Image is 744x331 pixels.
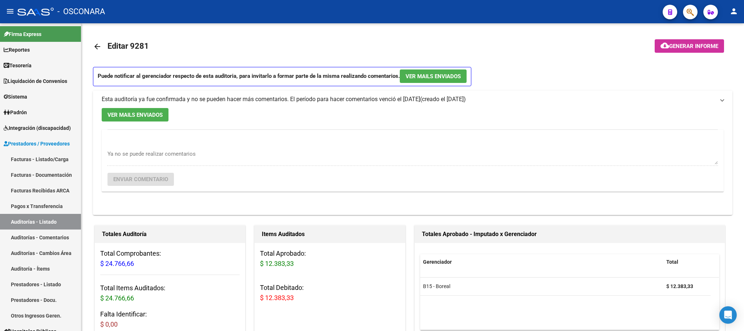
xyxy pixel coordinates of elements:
[406,73,461,80] span: Ver Mails Enviados
[729,7,738,16] mat-icon: person
[100,260,134,267] span: $ 24.766,66
[669,43,718,49] span: Generar informe
[4,93,27,101] span: Sistema
[102,228,238,240] h1: Totales Auditoría
[107,112,163,118] span: Ver Mails Enviados
[422,228,718,240] h1: Totales Aprobado - Imputado x Gerenciador
[262,228,398,240] h1: Items Auditados
[100,283,240,303] h3: Total Items Auditados:
[113,176,168,183] span: Enviar comentario
[93,91,732,108] mat-expansion-panel-header: Esta auditoría ya fue confirmada y no se pueden hacer más comentarios. El período para hacer come...
[4,30,41,38] span: Firma Express
[260,260,294,267] span: $ 12.383,33
[57,4,105,20] span: - OSCONARA
[260,294,294,302] span: $ 12.383,33
[100,309,240,330] h3: Falta Identificar:
[655,39,724,53] button: Generar informe
[100,248,240,269] h3: Total Comprobantes:
[100,320,118,328] span: $ 0,00
[423,283,450,289] span: B15 - Boreal
[400,69,467,83] button: Ver Mails Enviados
[102,108,168,121] button: Ver Mails Enviados
[4,61,32,69] span: Tesorería
[4,77,67,85] span: Liquidación de Convenios
[6,7,15,16] mat-icon: menu
[93,67,471,86] p: Puede notificar al gerenciador respecto de esta auditoria, para invitarlo a formar parte de la mi...
[666,283,693,289] strong: $ 12.383,33
[93,108,732,215] div: Esta auditoría ya fue confirmada y no se pueden hacer más comentarios. El período para hacer come...
[719,306,737,324] div: Open Intercom Messenger
[4,140,70,148] span: Prestadores / Proveedores
[100,294,134,302] span: $ 24.766,66
[260,248,399,269] h3: Total Aprobado:
[4,46,30,54] span: Reportes
[260,283,399,303] h3: Total Debitado:
[420,95,466,103] span: (creado el [DATE])
[107,41,149,51] span: Editar 9281
[4,124,71,132] span: Integración (discapacidad)
[666,259,678,265] span: Total
[107,173,174,186] button: Enviar comentario
[4,108,27,116] span: Padrón
[102,95,420,103] div: Esta auditoría ya fue confirmada y no se pueden hacer más comentarios. El período para hacer come...
[423,259,452,265] span: Gerenciador
[663,254,711,270] datatable-header-cell: Total
[93,42,102,51] mat-icon: arrow_back
[420,254,663,270] datatable-header-cell: Gerenciador
[660,41,669,50] mat-icon: cloud_download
